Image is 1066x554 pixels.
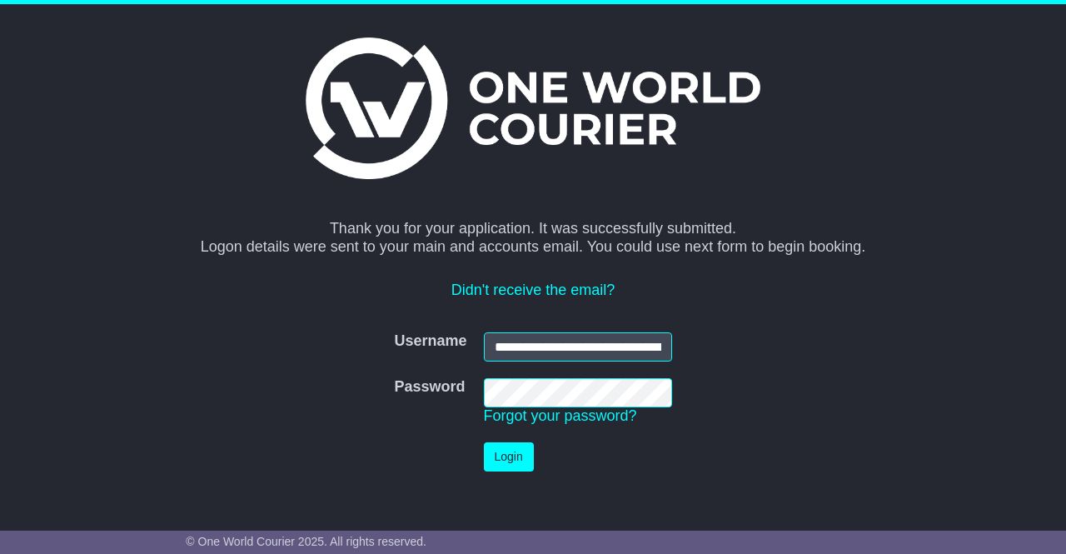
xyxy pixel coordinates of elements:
[306,37,760,179] img: One World
[186,535,426,548] span: © One World Courier 2025. All rights reserved.
[451,282,615,298] a: Didn't receive the email?
[394,378,465,397] label: Password
[484,407,637,424] a: Forgot your password?
[394,332,466,351] label: Username
[201,220,866,255] span: Thank you for your application. It was successfully submitted. Logon details were sent to your ma...
[484,442,534,472] button: Login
